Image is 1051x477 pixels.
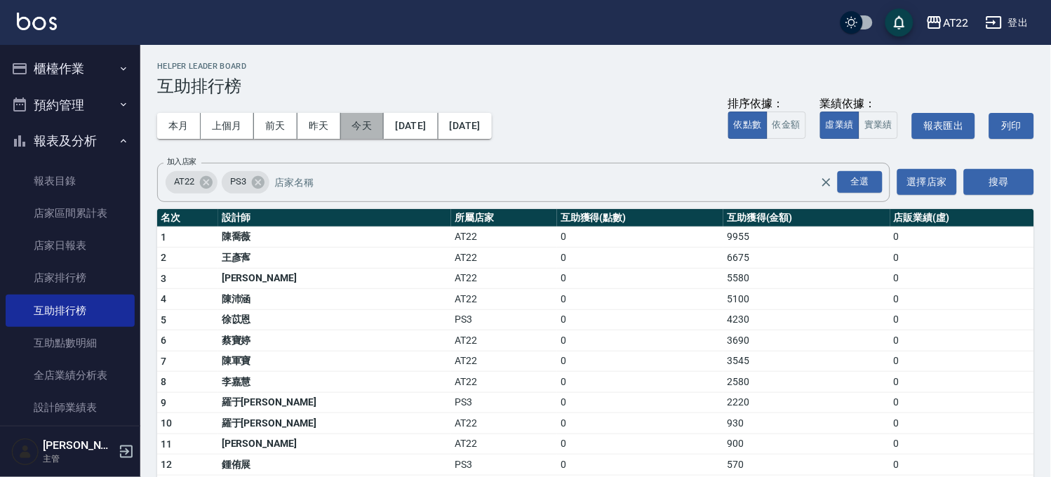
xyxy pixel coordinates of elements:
td: 0 [557,455,723,476]
td: 4230 [723,309,890,330]
td: 0 [890,413,1034,434]
button: [DATE] [439,113,492,139]
a: 店家區間累計表 [6,197,135,229]
button: save [885,8,913,36]
span: PS3 [222,175,255,189]
td: 陳沛涵 [218,289,452,310]
td: 0 [890,268,1034,289]
div: PS3 [222,171,269,194]
a: 店家日報表 [6,229,135,262]
button: 櫃檯作業 [6,51,135,87]
button: 今天 [341,113,384,139]
button: 選擇店家 [897,169,957,195]
span: 5 [161,314,166,325]
td: 0 [890,455,1034,476]
td: AT22 [451,248,557,269]
div: AT22 [943,14,969,32]
a: 互助排行榜 [6,295,135,327]
td: 0 [557,372,723,393]
button: 搜尋 [964,169,1034,195]
td: 0 [557,289,723,310]
span: 10 [161,417,173,429]
a: 設計師業績表 [6,391,135,424]
button: 實業績 [859,112,898,139]
button: 依金額 [767,112,806,139]
th: 店販業績(虛) [890,209,1034,227]
td: 王彥寯 [218,248,452,269]
span: 11 [161,438,173,450]
td: AT22 [451,372,557,393]
button: 報表匯出 [912,113,975,139]
input: 店家名稱 [272,170,845,194]
button: 上個月 [201,113,254,139]
th: 互助獲得(點數) [557,209,723,227]
td: AT22 [451,227,557,248]
div: 排序依據： [728,97,806,112]
td: AT22 [451,289,557,310]
td: 0 [890,309,1034,330]
td: AT22 [451,351,557,372]
td: PS3 [451,455,557,476]
td: [PERSON_NAME] [218,434,452,455]
td: 李嘉慧 [218,372,452,393]
td: 3545 [723,351,890,372]
td: 徐苡恩 [218,309,452,330]
th: 互助獲得(金額) [723,209,890,227]
td: 0 [557,413,723,434]
td: PS3 [451,309,557,330]
td: 930 [723,413,890,434]
button: 本月 [157,113,201,139]
td: 0 [557,434,723,455]
a: 店家排行榜 [6,262,135,294]
button: [DATE] [384,113,438,139]
div: 業績依據： [820,97,898,112]
img: Person [11,438,39,466]
button: 列印 [989,113,1034,139]
td: 0 [890,330,1034,351]
td: 0 [890,227,1034,248]
button: 登出 [980,10,1034,36]
a: 報表目錄 [6,165,135,197]
a: 互助點數明細 [6,327,135,359]
img: Logo [17,13,57,30]
button: Open [835,168,885,196]
td: 2580 [723,372,890,393]
a: 全店業績分析表 [6,359,135,391]
td: 0 [557,227,723,248]
div: 全選 [838,171,883,193]
td: 0 [890,351,1034,372]
td: 570 [723,455,890,476]
button: AT22 [921,8,975,37]
span: 4 [161,293,166,304]
td: 0 [890,372,1034,393]
td: 5580 [723,268,890,289]
span: 6 [161,335,166,346]
td: 0 [557,248,723,269]
th: 設計師 [218,209,452,227]
td: 蔡寶婷 [218,330,452,351]
span: 3 [161,273,166,284]
td: 0 [557,268,723,289]
button: 前天 [254,113,297,139]
td: 0 [890,248,1034,269]
td: 0 [557,330,723,351]
h3: 互助排行榜 [157,76,1034,96]
td: 0 [557,351,723,372]
td: 6675 [723,248,890,269]
span: 7 [161,356,166,367]
div: AT22 [166,171,217,194]
td: AT22 [451,434,557,455]
td: 陳喬薇 [218,227,452,248]
td: 9955 [723,227,890,248]
td: AT22 [451,268,557,289]
span: 8 [161,376,166,387]
span: 1 [161,231,166,243]
td: 羅于[PERSON_NAME] [218,392,452,413]
td: 3690 [723,330,890,351]
h5: [PERSON_NAME] [43,438,114,452]
p: 主管 [43,452,114,465]
button: 報表及分析 [6,123,135,159]
td: [PERSON_NAME] [218,268,452,289]
label: 加入店家 [167,156,196,167]
button: 昨天 [297,113,341,139]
